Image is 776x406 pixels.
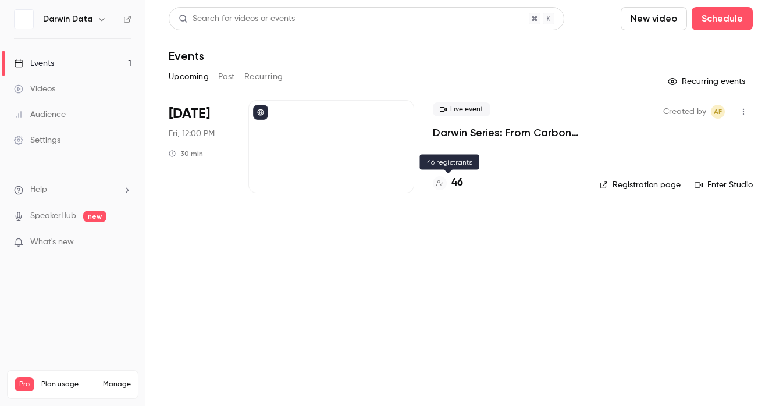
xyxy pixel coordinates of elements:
[14,134,60,146] div: Settings
[600,179,681,191] a: Registration page
[695,179,753,191] a: Enter Studio
[30,236,74,248] span: What's new
[14,58,54,69] div: Events
[663,72,753,91] button: Recurring events
[169,100,230,193] div: Sep 12 Fri, 12:00 PM (Europe/Paris)
[41,380,96,389] span: Plan usage
[15,10,33,29] img: Darwin Data
[103,380,131,389] a: Manage
[218,67,235,86] button: Past
[169,105,210,123] span: [DATE]
[83,211,106,222] span: new
[433,102,490,116] span: Live event
[14,83,55,95] div: Videos
[663,105,706,119] span: Created by
[14,184,131,196] li: help-dropdown-opener
[169,49,204,63] h1: Events
[692,7,753,30] button: Schedule
[451,175,463,191] h4: 46
[621,7,687,30] button: New video
[30,184,47,196] span: Help
[711,105,725,119] span: Aurore Falque-Pierrotin
[43,13,92,25] h6: Darwin Data
[169,128,215,140] span: Fri, 12:00 PM
[433,175,463,191] a: 46
[179,13,295,25] div: Search for videos or events
[714,105,722,119] span: AF
[15,377,34,391] span: Pro
[30,210,76,222] a: SpeakerHub
[244,67,283,86] button: Recurring
[433,126,581,140] a: Darwin Series: From Carbon to Biodiversity
[14,109,66,120] div: Audience
[169,67,209,86] button: Upcoming
[169,149,203,158] div: 30 min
